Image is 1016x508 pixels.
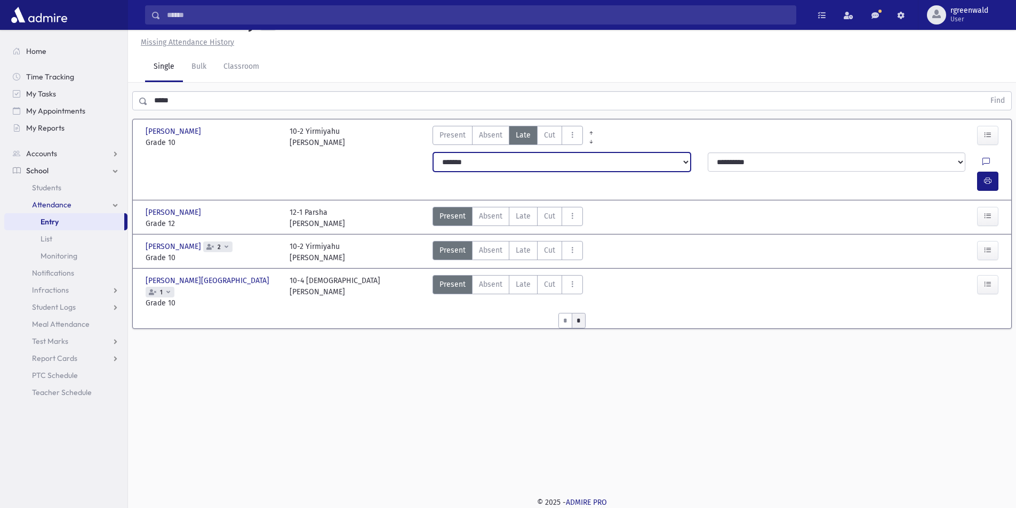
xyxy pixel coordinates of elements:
span: My Tasks [26,89,56,99]
span: Grade 10 [146,297,279,309]
div: AttTypes [433,207,583,229]
img: AdmirePro [9,4,70,26]
a: Classroom [215,52,268,82]
span: 1 [158,289,165,296]
a: Student Logs [4,299,127,316]
a: Students [4,179,127,196]
span: Absent [479,130,502,141]
a: Attendance [4,196,127,213]
span: Student Logs [32,302,76,312]
span: PTC Schedule [32,370,78,380]
a: My Reports [4,119,127,136]
span: Late [516,211,531,222]
a: Monitoring [4,247,127,264]
a: Teacher Schedule [4,384,127,401]
span: Accounts [26,149,57,158]
a: List [4,230,127,247]
span: Grade 12 [146,218,279,229]
span: List [41,234,52,244]
span: Late [516,245,531,256]
a: School [4,162,127,179]
span: Grade 10 [146,252,279,263]
a: Missing Attendance History [137,38,234,47]
span: Cut [544,279,555,290]
div: AttTypes [433,126,583,148]
span: Report Cards [32,353,77,363]
a: Infractions [4,281,127,299]
a: Bulk [183,52,215,82]
span: Meal Attendance [32,319,90,329]
span: Attendance [32,200,71,209]
span: Present [439,279,466,290]
input: Search [161,5,796,25]
div: 10-2 Yirmiyahu [PERSON_NAME] [290,126,345,148]
span: My Appointments [26,106,85,116]
span: Teacher Schedule [32,388,92,397]
span: [PERSON_NAME] [146,126,203,137]
span: Present [439,130,466,141]
span: Absent [479,245,502,256]
a: Single [145,52,183,82]
button: Find [984,92,1011,110]
span: School [26,166,49,175]
a: My Appointments [4,102,127,119]
span: 2 [215,244,223,251]
a: Entry [4,213,124,230]
span: Cut [544,245,555,256]
span: Time Tracking [26,72,74,82]
span: Absent [479,279,502,290]
span: rgreenwald [950,6,988,15]
span: Infractions [32,285,69,295]
u: Missing Attendance History [141,38,234,47]
span: Absent [479,211,502,222]
span: Cut [544,130,555,141]
span: Test Marks [32,336,68,346]
a: My Tasks [4,85,127,102]
span: Present [439,211,466,222]
span: Entry [41,217,59,227]
a: Notifications [4,264,127,281]
span: Cut [544,211,555,222]
a: Test Marks [4,333,127,350]
span: My Reports [26,123,65,133]
span: Notifications [32,268,74,278]
span: Students [32,183,61,192]
span: Late [516,130,531,141]
div: AttTypes [433,275,583,309]
a: Report Cards [4,350,127,367]
div: 10-2 Yirmiyahu [PERSON_NAME] [290,241,345,263]
a: Home [4,43,127,60]
div: 12-1 Parsha [PERSON_NAME] [290,207,345,229]
div: © 2025 - [145,497,999,508]
span: [PERSON_NAME] [146,241,203,252]
span: User [950,15,988,23]
span: Grade 10 [146,137,279,148]
span: Late [516,279,531,290]
a: Time Tracking [4,68,127,85]
div: 10-4 [DEMOGRAPHIC_DATA] [PERSON_NAME] [290,275,380,309]
span: [PERSON_NAME][GEOGRAPHIC_DATA] [146,275,271,286]
div: AttTypes [433,241,583,263]
span: Present [439,245,466,256]
a: Accounts [4,145,127,162]
span: Home [26,46,46,56]
a: PTC Schedule [4,367,127,384]
span: [PERSON_NAME] [146,207,203,218]
span: Monitoring [41,251,77,261]
a: Meal Attendance [4,316,127,333]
